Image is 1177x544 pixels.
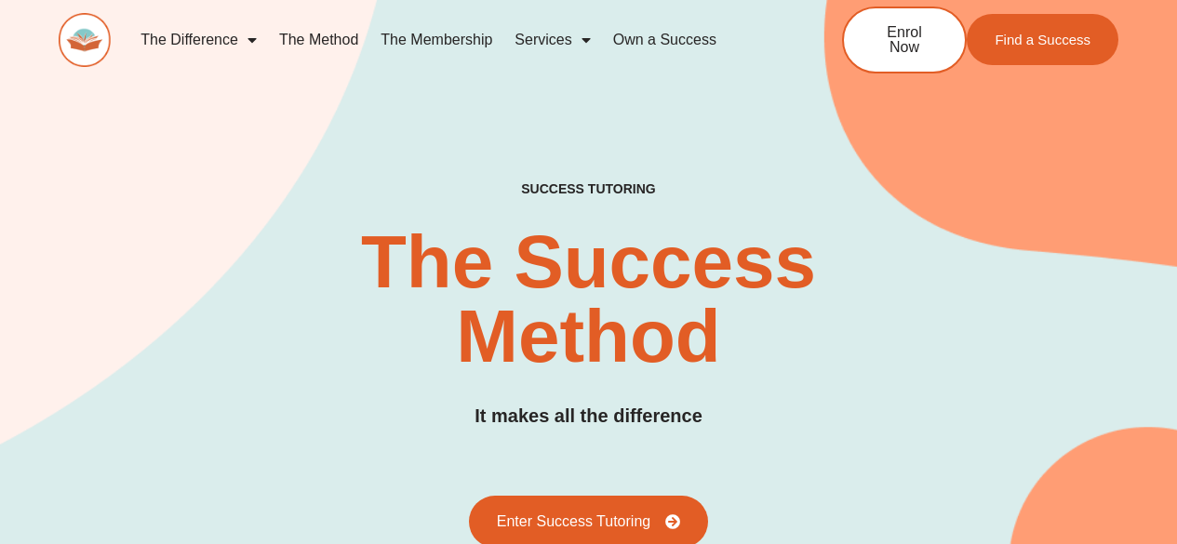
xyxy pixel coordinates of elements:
[349,225,828,374] h2: The Success Method
[268,19,369,61] a: The Method
[129,19,268,61] a: The Difference
[497,514,650,529] span: Enter Success Tutoring
[369,19,503,61] a: The Membership
[602,19,728,61] a: Own a Success
[475,402,702,431] h3: It makes all the difference
[967,14,1118,65] a: Find a Success
[432,181,745,197] h4: SUCCESS TUTORING​
[995,33,1090,46] span: Find a Success
[503,19,601,61] a: Services
[129,19,781,61] nav: Menu
[842,7,967,73] a: Enrol Now
[872,25,937,55] span: Enrol Now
